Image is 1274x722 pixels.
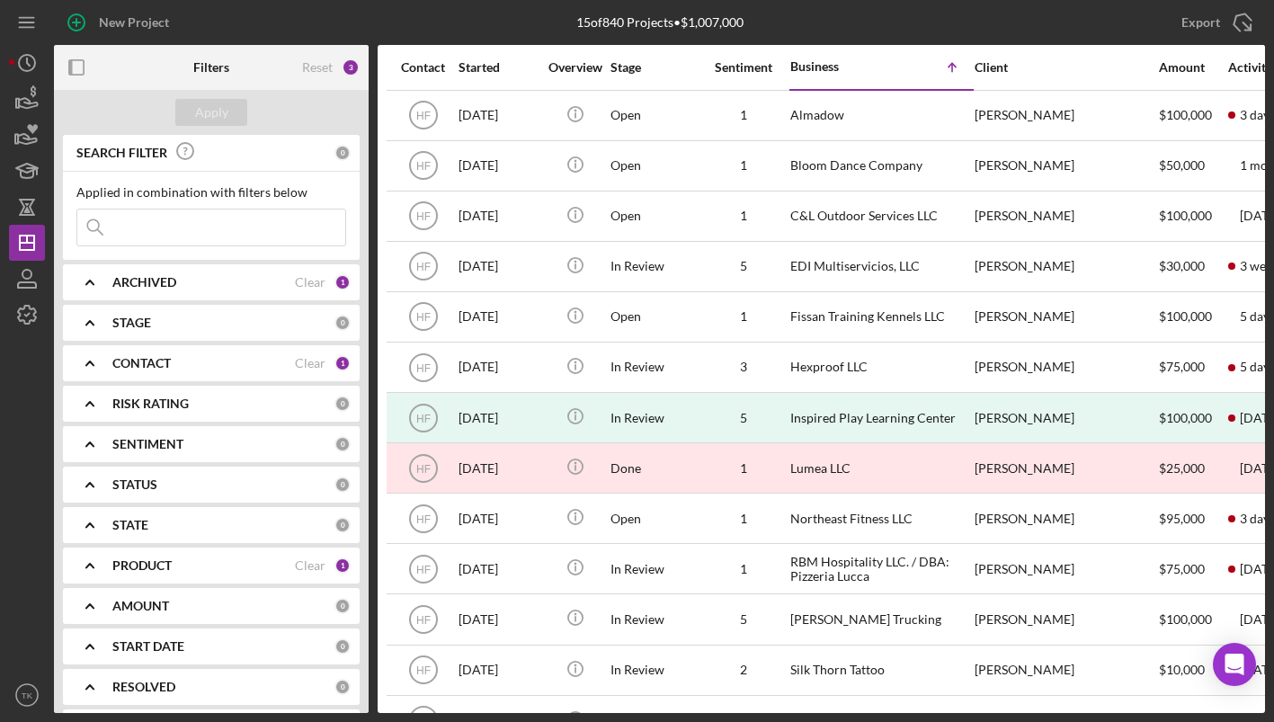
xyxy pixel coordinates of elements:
[699,512,788,526] div: 1
[416,261,431,273] text: HF
[610,343,697,391] div: In Review
[699,461,788,476] div: 1
[610,394,697,441] div: In Review
[1159,92,1226,139] div: $100,000
[1159,192,1226,240] div: $100,000
[295,275,325,290] div: Clear
[790,92,970,139] div: Almadow
[975,293,1154,341] div: [PERSON_NAME]
[790,243,970,290] div: EDI Multiservicios, LLC
[175,99,247,126] button: Apply
[389,60,457,75] div: Contact
[112,599,169,613] b: AMOUNT
[1213,643,1256,686] div: Open Intercom Messenger
[459,343,539,391] div: [DATE]
[112,639,184,654] b: START DATE
[334,557,351,574] div: 1
[334,598,351,614] div: 0
[76,146,167,160] b: SEARCH FILTER
[1159,444,1226,492] div: $25,000
[975,192,1154,240] div: [PERSON_NAME]
[610,595,697,643] div: In Review
[1159,343,1226,391] div: $75,000
[1163,4,1265,40] button: Export
[112,437,183,451] b: SENTIMENT
[459,293,539,341] div: [DATE]
[334,145,351,161] div: 0
[302,60,333,75] div: Reset
[416,412,431,424] text: HF
[610,92,697,139] div: Open
[54,4,187,40] button: New Project
[975,646,1154,694] div: [PERSON_NAME]
[416,462,431,475] text: HF
[459,142,539,190] div: [DATE]
[416,614,431,627] text: HF
[975,394,1154,441] div: [PERSON_NAME]
[975,92,1154,139] div: [PERSON_NAME]
[1159,142,1226,190] div: $50,000
[699,60,788,75] div: Sentiment
[334,679,351,695] div: 0
[1159,60,1226,75] div: Amount
[334,355,351,371] div: 1
[790,646,970,694] div: Silk Thorn Tattoo
[975,495,1154,542] div: [PERSON_NAME]
[576,15,744,30] div: 15 of 840 Projects • $1,007,000
[459,595,539,643] div: [DATE]
[975,60,1154,75] div: Client
[790,595,970,643] div: [PERSON_NAME] Trucking
[790,343,970,391] div: Hexproof LLC
[699,663,788,677] div: 2
[699,259,788,273] div: 5
[295,356,325,370] div: Clear
[459,192,539,240] div: [DATE]
[459,60,539,75] div: Started
[99,4,169,40] div: New Project
[699,360,788,374] div: 3
[459,243,539,290] div: [DATE]
[112,397,189,411] b: RISK RATING
[541,60,609,75] div: Overview
[699,108,788,122] div: 1
[76,185,346,200] div: Applied in combination with filters below
[1159,495,1226,542] div: $95,000
[699,158,788,173] div: 1
[416,311,431,324] text: HF
[459,92,539,139] div: [DATE]
[193,60,229,75] b: Filters
[416,160,431,173] text: HF
[610,243,697,290] div: In Review
[195,99,228,126] div: Apply
[459,495,539,542] div: [DATE]
[790,192,970,240] div: C&L Outdoor Services LLC
[610,192,697,240] div: Open
[699,209,788,223] div: 1
[112,518,148,532] b: STATE
[1159,545,1226,593] div: $75,000
[22,691,33,700] text: TK
[790,495,970,542] div: Northeast Fitness LLC
[342,58,360,76] div: 3
[416,664,431,677] text: HF
[112,275,176,290] b: ARCHIVED
[790,545,970,593] div: RBM Hospitality LLC. / DBA: Pizzeria Lucca
[610,545,697,593] div: In Review
[790,142,970,190] div: Bloom Dance Company
[699,411,788,425] div: 5
[459,646,539,694] div: [DATE]
[1159,646,1226,694] div: $10,000
[610,495,697,542] div: Open
[790,293,970,341] div: Fissan Training Kennels LLC
[416,563,431,575] text: HF
[334,517,351,533] div: 0
[975,444,1154,492] div: [PERSON_NAME]
[790,59,880,74] div: Business
[416,110,431,122] text: HF
[334,396,351,412] div: 0
[334,477,351,493] div: 0
[416,513,431,525] text: HF
[1159,595,1226,643] div: $100,000
[1181,4,1220,40] div: Export
[1159,243,1226,290] div: $30,000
